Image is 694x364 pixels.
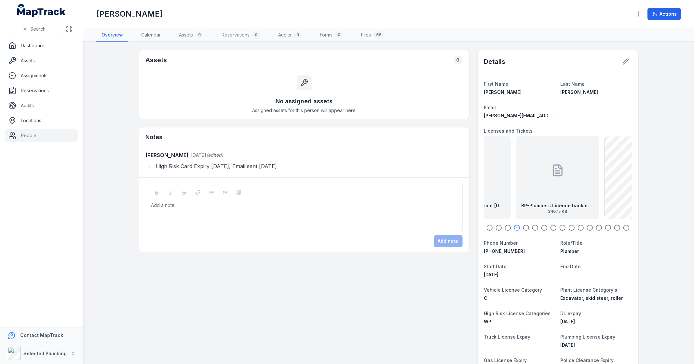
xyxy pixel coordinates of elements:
[433,209,506,214] span: 644.71 KB
[561,342,575,348] span: [DATE]
[273,28,307,42] a: Audits0
[484,319,492,324] span: WP
[484,240,518,246] span: Phone Number
[561,342,575,348] time: 31/08/2027, 12:00:00 am
[561,240,583,246] span: Role/Title
[252,31,260,39] div: 0
[484,81,509,87] span: First Name
[561,287,618,293] span: Plant License Category's
[484,264,507,269] span: Start Date
[561,89,598,95] span: [PERSON_NAME]
[146,151,189,159] strong: [PERSON_NAME]
[484,57,506,66] h2: Details
[96,28,128,42] a: Overview
[484,357,527,363] span: Gas License Expiry
[561,311,581,316] span: DL expiry
[174,28,209,42] a: Assets0
[484,248,525,254] span: [PHONE_NUMBER]
[196,31,203,39] div: 0
[647,8,681,20] button: Actions
[484,113,600,118] span: [PERSON_NAME][EMAIL_ADDRESS][DOMAIN_NAME]
[8,23,60,35] button: Search
[561,319,575,324] time: 07/01/2027, 12:00:00 am
[5,84,78,97] a: Reservations
[454,55,463,65] div: 0
[154,162,463,171] li: High Risk Card Expiry [DATE], Email sent [DATE]
[561,334,616,340] span: Plumbing License Expiry
[136,28,166,42] a: Calendar
[20,332,63,338] strong: Contact MapTrack
[315,28,348,42] a: Forms0
[374,31,384,39] div: 68
[5,99,78,112] a: Audits
[484,272,499,277] time: 23/03/2020, 12:00:00 am
[191,152,207,158] time: 20/08/2025, 10:54:49 am
[561,248,579,254] span: Plumber
[96,9,163,19] h1: [PERSON_NAME]
[561,295,623,301] span: Excavator, skid steer, roller
[294,31,302,39] div: 0
[191,152,207,158] span: [DATE]
[146,133,163,142] h3: Notes
[5,69,78,82] a: Assignments
[216,28,265,42] a: Reservations0
[146,55,167,65] h2: Assets
[484,287,542,293] span: Vehicle License Category
[335,31,343,39] div: 0
[561,81,585,87] span: Last Name
[276,97,333,106] h3: No assigned assets
[484,334,531,340] span: Truck License Expiry
[484,295,488,301] span: C
[561,357,614,363] span: Police Clearance Expiry
[17,4,66,17] a: MapTrack
[561,264,581,269] span: End Date
[207,152,224,158] span: (edited)
[5,129,78,142] a: People
[5,114,78,127] a: Locations
[356,28,389,42] a: Files68
[30,26,46,32] span: Search
[433,202,506,209] strong: BP-Plumber Licence Front [DATE]
[252,107,356,114] span: Assigned assets for this person will appear here
[5,39,78,52] a: Dashboard
[484,272,499,277] span: [DATE]
[484,89,522,95] span: [PERSON_NAME]
[484,105,496,110] span: Email
[484,311,551,316] span: High Risk License Categories
[521,209,594,214] span: 346.15 KB
[484,128,533,134] span: Licenses and Tickets
[5,54,78,67] a: Assets
[521,202,594,209] strong: BP-Plumbers Licence back exp [DATE]
[23,351,67,356] strong: Selected Plumbing
[561,319,575,324] span: [DATE]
